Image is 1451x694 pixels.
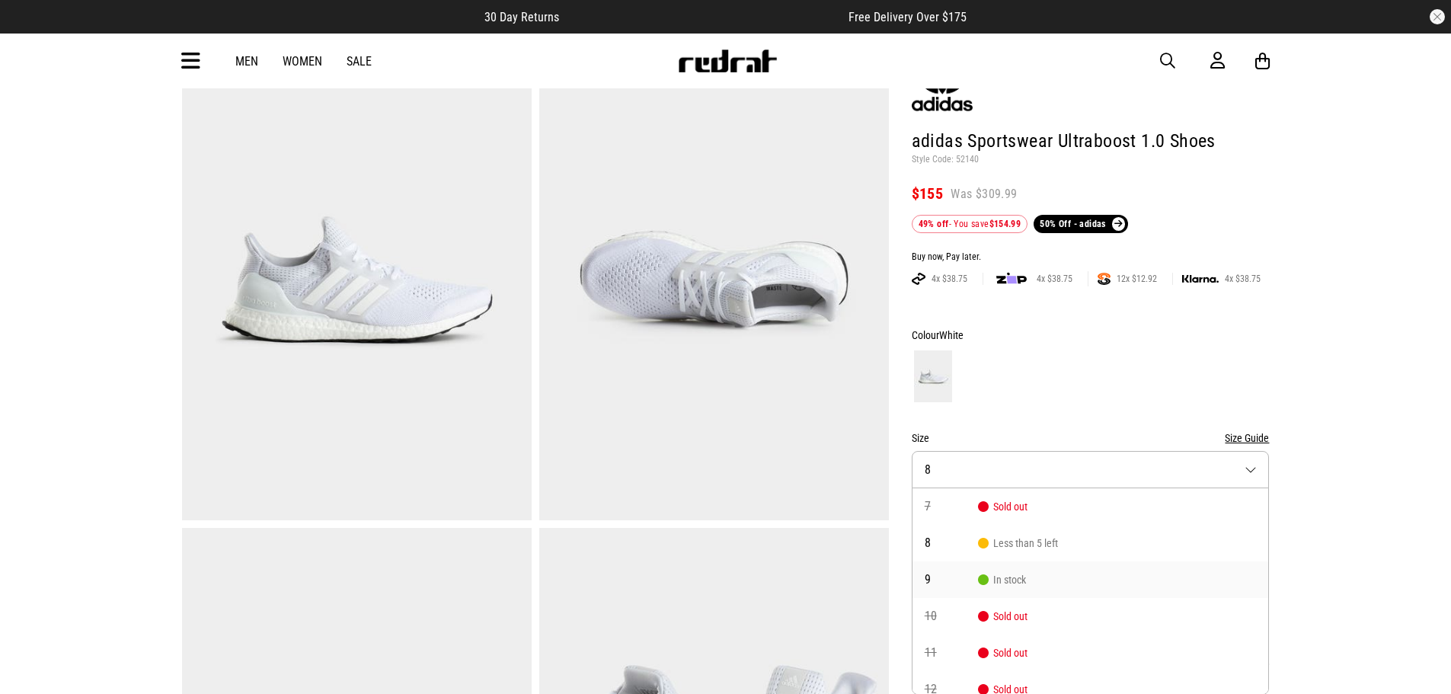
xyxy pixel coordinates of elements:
h1: adidas Sportswear Ultraboost 1.0 Shoes [912,130,1270,154]
span: 8 [925,537,978,549]
span: 10 [925,610,978,622]
img: AFTERPAY [912,273,925,285]
div: Size [912,429,1270,447]
span: Sold out [978,610,1028,622]
iframe: Customer reviews powered by Trustpilot [590,9,818,24]
img: zip [996,271,1027,286]
img: Redrat logo [677,50,778,72]
button: Open LiveChat chat widget [12,6,58,52]
span: 4x $38.75 [1031,273,1079,285]
span: $155 [912,184,944,203]
span: 4x $38.75 [1219,273,1267,285]
span: 4x $38.75 [925,273,973,285]
span: 12x $12.92 [1111,273,1163,285]
span: In stock [978,574,1026,586]
a: Women [283,54,322,69]
img: Adidas Sportswear Ultraboost 1.0 Shoes in White [182,38,532,520]
span: 30 Day Returns [484,10,559,24]
span: 9 [925,574,978,586]
span: Free Delivery Over $175 [849,10,967,24]
img: SPLITPAY [1098,273,1111,285]
span: Was $309.99 [951,186,1017,203]
a: 50% Off - adidas [1034,215,1128,233]
span: White [939,329,964,341]
div: Buy now, Pay later. [912,251,1270,264]
span: Sold out [978,647,1028,659]
button: Size Guide [1225,429,1269,447]
button: 8 [912,451,1270,488]
div: Colour [912,326,1270,344]
p: Style Code: 52140 [912,154,1270,166]
a: Men [235,54,258,69]
img: KLARNA [1182,275,1219,283]
span: Sold out [978,501,1028,513]
b: $154.99 [989,219,1021,229]
b: 49% off [919,219,949,229]
span: Less than 5 left [978,537,1058,549]
span: 8 [925,462,931,477]
span: 11 [925,647,978,659]
span: 7 [925,501,978,513]
img: White [914,350,952,402]
div: - You save [912,215,1028,233]
img: Adidas Sportswear Ultraboost 1.0 Shoes in White [539,38,889,520]
a: Sale [347,54,372,69]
